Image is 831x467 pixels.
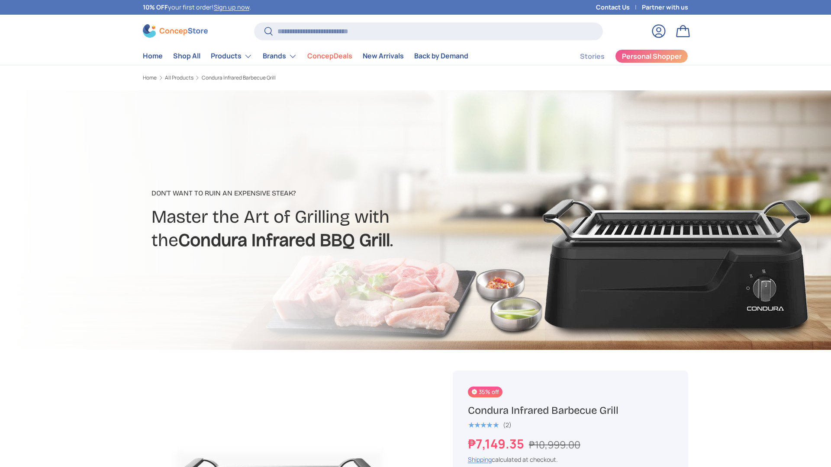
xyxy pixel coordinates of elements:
[151,188,484,198] p: Don't want to ruin an expensive steak?
[178,229,390,251] strong: Condura Infrared BBQ Grill
[143,3,251,12] p: your first order! .
[529,438,580,451] s: ₱10,999.00
[559,48,688,65] nav: Secondary
[468,455,673,464] div: calculated at checkout.
[214,3,249,11] a: Sign up now
[642,3,688,12] a: Partner with us
[468,455,492,464] a: Shipping
[622,53,682,60] span: Personal Shopper
[258,48,302,65] summary: Brands
[143,24,208,38] img: ConcepStore
[143,48,163,64] a: Home
[468,404,673,417] h1: Condura Infrared Barbecue Grill
[580,48,605,65] a: Stories
[173,48,200,64] a: Shop All
[468,435,526,452] strong: ₱7,149.35
[143,75,157,80] a: Home
[143,48,468,65] nav: Primary
[468,387,502,397] span: 35% off
[468,421,499,429] div: 5.0 out of 5.0 stars
[307,48,352,64] a: ConcepDeals
[151,205,484,252] h2: Master the Art of Grilling with the .
[206,48,258,65] summary: Products
[596,3,642,12] a: Contact Us
[468,421,499,429] span: ★★★★★
[165,75,193,80] a: All Products
[143,74,432,82] nav: Breadcrumbs
[468,419,512,429] a: 5.0 out of 5.0 stars (2)
[143,3,168,11] strong: 10% OFF
[202,75,276,80] a: Condura Infrared Barbecue Grill
[414,48,468,64] a: Back by Demand
[363,48,404,64] a: New Arrivals
[615,49,688,63] a: Personal Shopper
[211,48,252,65] a: Products
[503,422,512,428] div: (2)
[263,48,297,65] a: Brands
